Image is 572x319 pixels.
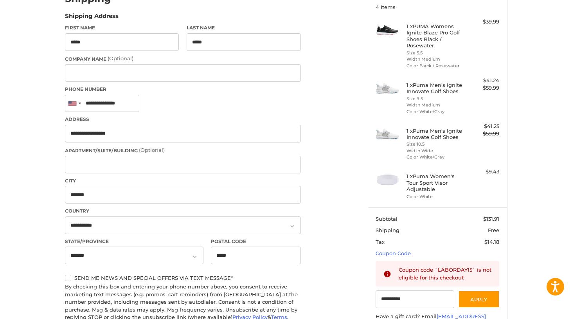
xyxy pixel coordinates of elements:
[407,63,466,69] li: Color Black / Rosewater
[399,266,492,281] div: Coupon code `LABORDAY15` is not eligible for this checkout
[407,108,466,115] li: Color White/Gray
[407,96,466,102] li: Size 9.5
[488,227,499,233] span: Free
[407,50,466,56] li: Size 5.5
[376,4,499,10] h3: 4 Items
[376,250,411,256] a: Coupon Code
[468,168,499,176] div: $9.43
[407,56,466,63] li: Width Medium
[65,86,301,93] label: Phone Number
[65,12,119,24] legend: Shipping Address
[65,238,203,245] label: State/Province
[65,55,301,63] label: Company Name
[65,146,301,154] label: Apartment/Suite/Building
[483,216,499,222] span: $131.91
[65,95,83,112] div: United States: +1
[407,23,466,49] h4: 1 x PUMA Womens Ignite Blaze Pro Golf Shoes Black / Rosewater
[458,290,500,308] button: Apply
[468,77,499,85] div: $41.24
[139,147,165,153] small: (Optional)
[211,238,301,245] label: Postal Code
[484,239,499,245] span: $14.18
[407,82,466,95] h4: 1 x Puma Men's Ignite Innovate Golf Shoes
[468,84,499,92] div: $59.99
[407,148,466,154] li: Width Wide
[65,116,301,123] label: Address
[407,128,466,141] h4: 1 x Puma Men's Ignite Innovate Golf Shoes
[407,193,466,200] li: Color White
[187,24,301,31] label: Last Name
[407,154,466,160] li: Color White/Gray
[468,18,499,26] div: $39.99
[65,275,301,281] label: Send me news and special offers via text message*
[407,141,466,148] li: Size 10.5
[65,177,301,184] label: City
[376,216,398,222] span: Subtotal
[65,24,179,31] label: First Name
[376,227,399,233] span: Shipping
[407,102,466,108] li: Width Medium
[65,207,301,214] label: Country
[407,173,466,192] h4: 1 x Puma Women's Tour Sport Visor Adjustable
[108,55,133,61] small: (Optional)
[507,298,572,319] iframe: Google Customer Reviews
[468,123,499,130] div: $41.25
[468,130,499,138] div: $59.99
[376,290,454,308] input: Gift Certificate or Coupon Code
[376,239,385,245] span: Tax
